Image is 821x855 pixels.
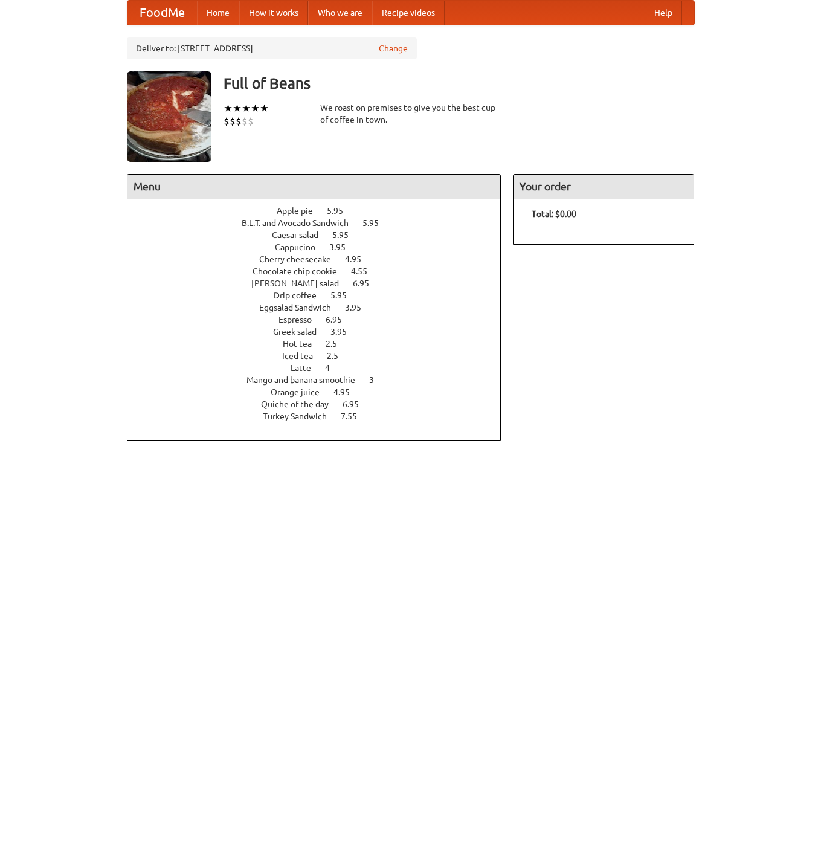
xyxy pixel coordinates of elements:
a: Greek salad 3.95 [273,327,369,337]
li: ★ [233,102,242,115]
span: 6.95 [343,399,371,409]
a: Who we are [308,1,372,25]
a: B.L.T. and Avocado Sandwich 5.95 [242,218,401,228]
span: Iced tea [282,351,325,361]
a: Mango and banana smoothie 3 [246,375,396,385]
a: Recipe videos [372,1,445,25]
a: Iced tea 2.5 [282,351,361,361]
a: Cappucino 3.95 [275,242,368,252]
span: Espresso [278,315,324,324]
li: $ [242,115,248,128]
a: Help [645,1,682,25]
div: Deliver to: [STREET_ADDRESS] [127,37,417,59]
span: Quiche of the day [261,399,341,409]
a: Latte 4 [291,363,352,373]
a: Apple pie 5.95 [277,206,365,216]
span: Apple pie [277,206,325,216]
a: Quiche of the day 6.95 [261,399,381,409]
li: ★ [224,102,233,115]
li: ★ [251,102,260,115]
h4: Menu [127,175,501,199]
a: Hot tea 2.5 [283,339,359,349]
span: Hot tea [283,339,324,349]
span: 2.5 [326,339,349,349]
span: 5.95 [362,218,391,228]
a: How it works [239,1,308,25]
span: Mango and banana smoothie [246,375,367,385]
span: Turkey Sandwich [263,411,339,421]
a: [PERSON_NAME] salad 6.95 [251,279,391,288]
span: 3 [369,375,386,385]
h4: Your order [514,175,694,199]
span: Eggsalad Sandwich [259,303,343,312]
li: $ [248,115,254,128]
span: [PERSON_NAME] salad [251,279,351,288]
li: $ [236,115,242,128]
span: Cherry cheesecake [259,254,343,264]
span: 5.95 [327,206,355,216]
span: Caesar salad [272,230,330,240]
span: Drip coffee [274,291,329,300]
span: 4 [325,363,342,373]
a: Change [379,42,408,54]
img: angular.jpg [127,71,211,162]
span: 5.95 [332,230,361,240]
a: Caesar salad 5.95 [272,230,371,240]
span: 7.55 [341,411,369,421]
a: Espresso 6.95 [278,315,364,324]
span: Cappucino [275,242,327,252]
a: Home [197,1,239,25]
a: Chocolate chip cookie 4.55 [253,266,390,276]
li: $ [230,115,236,128]
span: 3.95 [330,327,359,337]
a: Cherry cheesecake 4.95 [259,254,384,264]
span: Greek salad [273,327,329,337]
li: ★ [260,102,269,115]
div: We roast on premises to give you the best cup of coffee in town. [320,102,501,126]
span: 3.95 [329,242,358,252]
span: 5.95 [330,291,359,300]
a: Eggsalad Sandwich 3.95 [259,303,384,312]
span: 4.55 [351,266,379,276]
li: $ [224,115,230,128]
span: Orange juice [271,387,332,397]
h3: Full of Beans [224,71,695,95]
a: Turkey Sandwich 7.55 [263,411,379,421]
span: 6.95 [353,279,381,288]
span: Latte [291,363,323,373]
span: Chocolate chip cookie [253,266,349,276]
span: 3.95 [345,303,373,312]
span: B.L.T. and Avocado Sandwich [242,218,361,228]
a: Drip coffee 5.95 [274,291,369,300]
span: 2.5 [327,351,350,361]
span: 6.95 [326,315,354,324]
a: Orange juice 4.95 [271,387,372,397]
span: 4.95 [345,254,373,264]
span: 4.95 [333,387,362,397]
li: ★ [242,102,251,115]
b: Total: $0.00 [532,209,576,219]
a: FoodMe [127,1,197,25]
